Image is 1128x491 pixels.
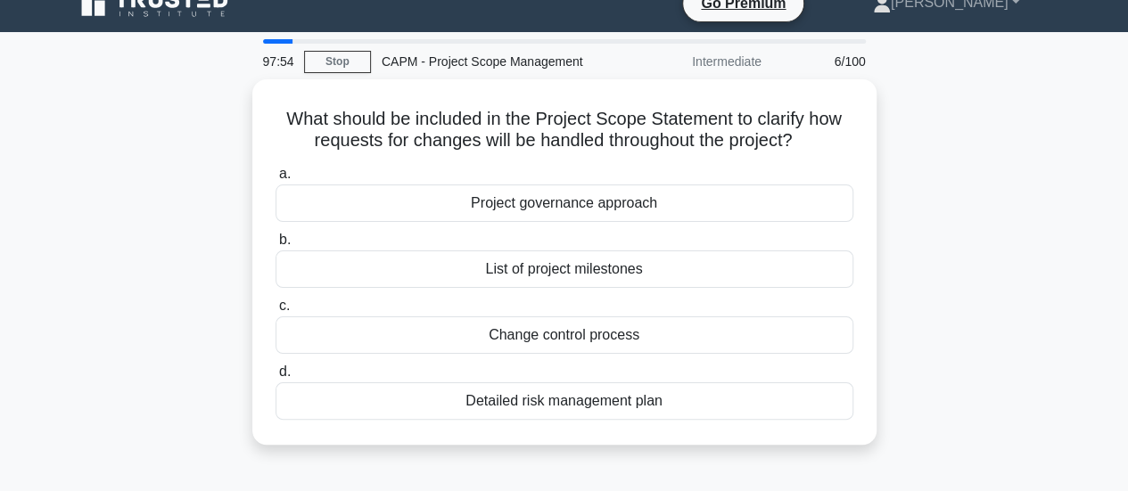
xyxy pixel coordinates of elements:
[276,250,853,288] div: List of project milestones
[274,108,855,152] h5: What should be included in the Project Scope Statement to clarify how requests for changes will b...
[616,44,772,79] div: Intermediate
[371,44,616,79] div: CAPM - Project Scope Management
[279,166,291,181] span: a.
[304,51,371,73] a: Stop
[279,232,291,247] span: b.
[276,382,853,420] div: Detailed risk management plan
[252,44,304,79] div: 97:54
[279,364,291,379] span: d.
[279,298,290,313] span: c.
[276,316,853,354] div: Change control process
[772,44,877,79] div: 6/100
[276,184,853,222] div: Project governance approach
